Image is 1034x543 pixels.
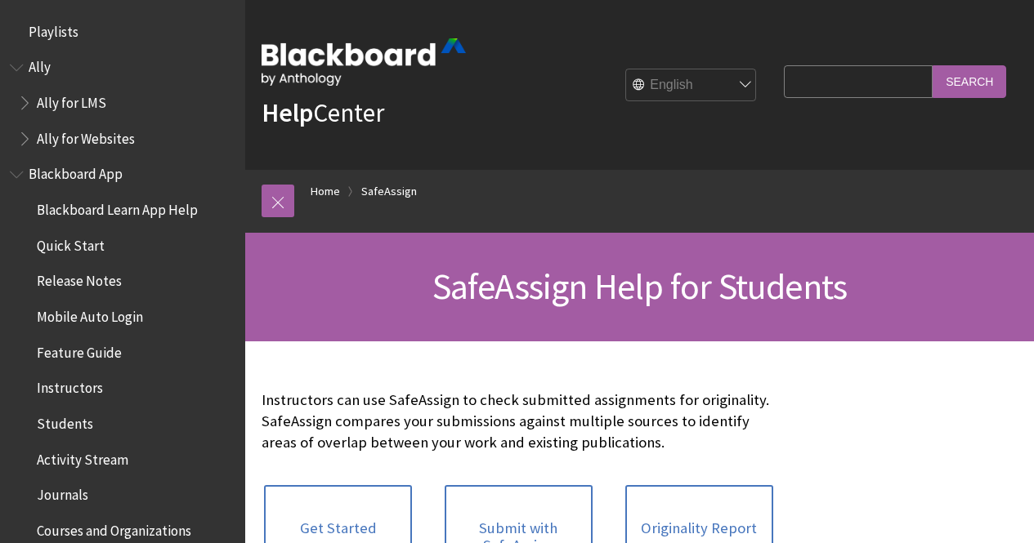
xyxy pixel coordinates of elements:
span: Ally for Websites [37,125,135,147]
span: Blackboard Learn App Help [37,196,198,218]
span: Instructors [37,375,103,397]
span: Journals [37,482,88,504]
strong: Help [262,96,313,129]
span: Feature Guide [37,339,122,361]
span: Courses and Organizations [37,517,191,539]
a: HelpCenter [262,96,384,129]
input: Search [933,65,1006,97]
span: Blackboard App [29,161,123,183]
span: Students [37,410,93,432]
p: Instructors can use SafeAssign to check submitted assignments for originality. SafeAssign compare... [262,389,776,454]
span: Ally for LMS [37,89,106,111]
span: Activity Stream [37,446,128,468]
span: Release Notes [37,268,122,290]
a: SafeAssign [361,181,417,202]
span: Mobile Auto Login [37,303,143,325]
a: Home [311,181,340,202]
span: Quick Start [37,232,105,254]
select: Site Language Selector [626,69,757,102]
span: Ally [29,54,51,76]
span: Playlists [29,18,78,40]
nav: Book outline for Anthology Ally Help [10,54,235,153]
nav: Book outline for Playlists [10,18,235,46]
img: Blackboard by Anthology [262,38,466,86]
span: SafeAssign Help for Students [432,264,848,309]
